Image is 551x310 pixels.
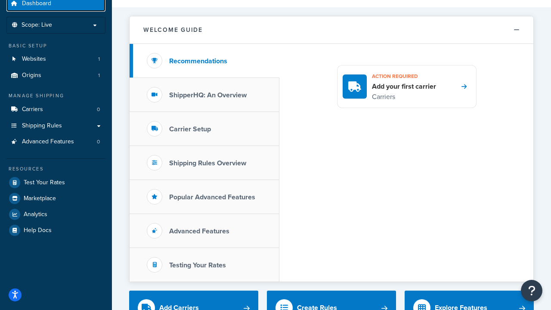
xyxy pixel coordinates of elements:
[372,91,436,102] p: Carriers
[6,42,105,50] div: Basic Setup
[98,72,100,79] span: 1
[6,175,105,190] a: Test Your Rates
[6,134,105,150] li: Advanced Features
[24,179,65,186] span: Test Your Rates
[22,122,62,130] span: Shipping Rules
[169,193,255,201] h3: Popular Advanced Features
[6,51,105,67] li: Websites
[6,118,105,134] a: Shipping Rules
[372,71,436,82] h3: Action required
[6,68,105,84] a: Origins1
[98,56,100,63] span: 1
[22,56,46,63] span: Websites
[24,211,47,218] span: Analytics
[24,195,56,202] span: Marketplace
[6,191,105,206] a: Marketplace
[24,227,52,234] span: Help Docs
[521,280,542,301] button: Open Resource Center
[169,227,229,235] h3: Advanced Features
[22,106,43,113] span: Carriers
[169,91,247,99] h3: ShipperHQ: An Overview
[6,68,105,84] li: Origins
[169,159,246,167] h3: Shipping Rules Overview
[6,51,105,67] a: Websites1
[97,106,100,113] span: 0
[169,125,211,133] h3: Carrier Setup
[6,207,105,222] a: Analytics
[22,22,52,29] span: Scope: Live
[97,138,100,146] span: 0
[130,16,533,44] button: Welcome Guide
[6,165,105,173] div: Resources
[6,134,105,150] a: Advanced Features0
[372,82,436,91] h4: Add your first carrier
[143,27,203,33] h2: Welcome Guide
[6,102,105,118] a: Carriers0
[6,92,105,99] div: Manage Shipping
[22,72,41,79] span: Origins
[6,102,105,118] li: Carriers
[169,57,227,65] h3: Recommendations
[169,261,226,269] h3: Testing Your Rates
[22,138,74,146] span: Advanced Features
[6,223,105,238] a: Help Docs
